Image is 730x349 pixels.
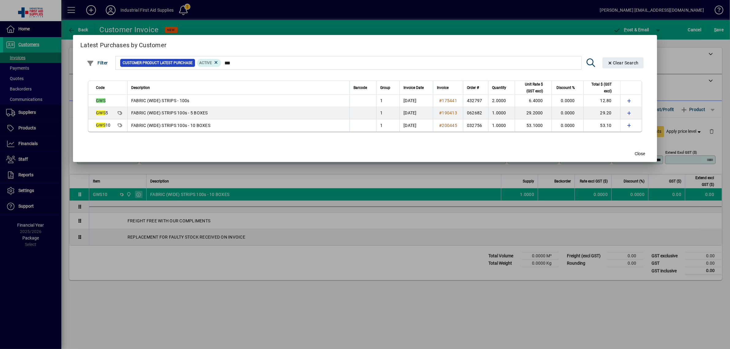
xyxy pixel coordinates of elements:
span: 200445 [442,123,457,128]
td: 032756 [463,119,488,132]
span: Total $ (GST excl) [587,81,612,94]
div: Barcode [354,84,373,91]
div: Discount % [556,84,580,91]
td: 1.0000 [488,119,515,132]
div: Invoice [437,84,459,91]
td: [DATE] [399,95,433,107]
span: 5 [96,110,108,115]
td: 0.0000 [552,107,583,119]
em: GWS [96,123,105,128]
span: FABRIC (WIDE) STRIPS - 100s [131,98,189,103]
td: 0.0000 [552,95,583,107]
td: 53.1000 [515,119,552,132]
span: Active [199,61,212,65]
span: Barcode [354,84,367,91]
a: #175441 [437,97,459,104]
button: Close [630,148,650,159]
span: 190413 [442,110,457,115]
em: GWS [96,110,105,115]
a: #190413 [437,109,459,116]
button: Filter [85,57,109,68]
td: 6.4000 [515,95,552,107]
span: Invoice [437,84,449,91]
span: 1 [380,98,383,103]
td: 53.10 [583,119,620,132]
td: 29.20 [583,107,620,119]
td: 12.80 [583,95,620,107]
span: # [439,123,442,128]
div: Code [96,84,124,91]
div: Description [131,84,346,91]
div: Order # [467,84,484,91]
td: 2.0000 [488,95,515,107]
div: Group [380,84,396,91]
td: 062682 [463,107,488,119]
span: Invoice Date [403,84,424,91]
span: Quantity [492,84,506,91]
span: Unit Rate $ (GST excl) [519,81,543,94]
div: Total $ (GST excl) [587,81,617,94]
span: Clear Search [607,60,639,65]
a: #200445 [437,122,459,129]
td: 1.0000 [488,107,515,119]
span: # [439,110,442,115]
mat-chip: Product Activation Status: Active [197,59,221,67]
span: Order # [467,84,479,91]
span: Code [96,84,105,91]
span: Description [131,84,150,91]
span: 1 [380,110,383,115]
span: Group [380,84,390,91]
span: Filter [87,60,108,65]
div: Unit Rate $ (GST excl) [519,81,548,94]
span: 10 [96,123,110,128]
div: Quantity [492,84,512,91]
span: Customer Product Latest Purchase [123,60,193,66]
span: FABRIC (WIDE) STRIPS 100s - 5 BOXES [131,110,208,115]
td: 29.2000 [515,107,552,119]
td: [DATE] [399,107,433,119]
td: 432797 [463,95,488,107]
span: # [439,98,442,103]
span: FABRIC (WIDE) STRIPS 100s - 10 BOXES [131,123,210,128]
em: GWS [96,98,105,103]
button: Clear [602,57,644,68]
span: Close [635,151,645,157]
div: Invoice Date [403,84,429,91]
td: 0.0000 [552,119,583,132]
h2: Latest Purchases by Customer [73,35,657,53]
span: Discount % [556,84,575,91]
span: 1 [380,123,383,128]
span: 175441 [442,98,457,103]
td: [DATE] [399,119,433,132]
